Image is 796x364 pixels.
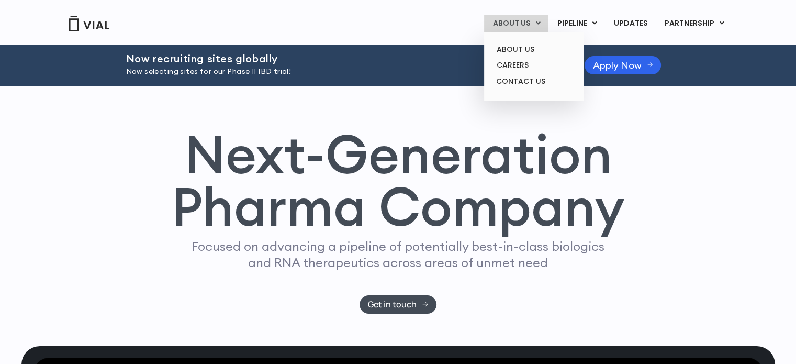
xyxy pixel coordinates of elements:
a: CONTACT US [488,73,579,90]
span: Get in touch [368,301,417,308]
h1: Next-Generation Pharma Company [172,128,625,234]
p: Now selecting sites for our Phase II IBD trial! [126,66,558,78]
a: Get in touch [360,295,436,314]
a: ABOUT USMenu Toggle [484,15,548,32]
a: ABOUT US [488,41,579,58]
a: UPDATES [605,15,655,32]
p: Focused on advancing a pipeline of potentially best-in-class biologics and RNA therapeutics acros... [187,238,609,271]
a: Apply Now [585,56,662,74]
img: Vial Logo [68,16,110,31]
span: Apply Now [593,61,642,69]
a: PARTNERSHIPMenu Toggle [656,15,732,32]
h2: Now recruiting sites globally [126,53,558,64]
a: CAREERS [488,57,579,73]
a: PIPELINEMenu Toggle [548,15,604,32]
